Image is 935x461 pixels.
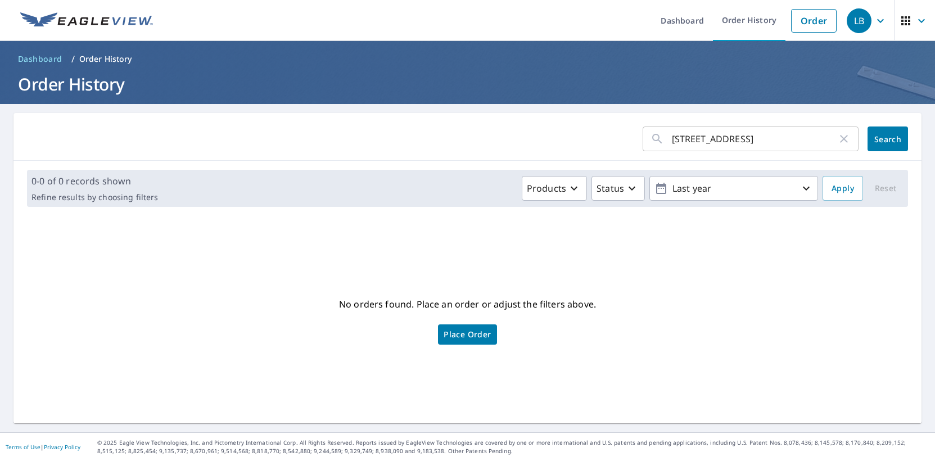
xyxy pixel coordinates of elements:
nav: breadcrumb [13,50,922,68]
p: No orders found. Place an order or adjust the filters above. [339,295,596,313]
button: Last year [649,176,818,201]
p: Order History [79,53,132,65]
input: Address, Report #, Claim ID, etc. [672,123,837,155]
button: Search [868,126,908,151]
a: Place Order [438,324,496,345]
p: Products [527,182,566,195]
p: © 2025 Eagle View Technologies, Inc. and Pictometry International Corp. All Rights Reserved. Repo... [97,439,929,455]
li: / [71,52,75,66]
p: | [6,444,80,450]
a: Order [791,9,837,33]
p: Status [597,182,624,195]
a: Terms of Use [6,443,40,451]
span: Place Order [444,332,491,337]
p: Last year [668,179,800,198]
span: Apply [832,182,854,196]
h1: Order History [13,73,922,96]
p: Refine results by choosing filters [31,192,158,202]
span: Dashboard [18,53,62,65]
a: Privacy Policy [44,443,80,451]
span: Search [877,134,899,144]
button: Status [591,176,645,201]
img: EV Logo [20,12,153,29]
a: Dashboard [13,50,67,68]
p: 0-0 of 0 records shown [31,174,158,188]
div: LB [847,8,871,33]
button: Products [522,176,587,201]
button: Apply [823,176,863,201]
